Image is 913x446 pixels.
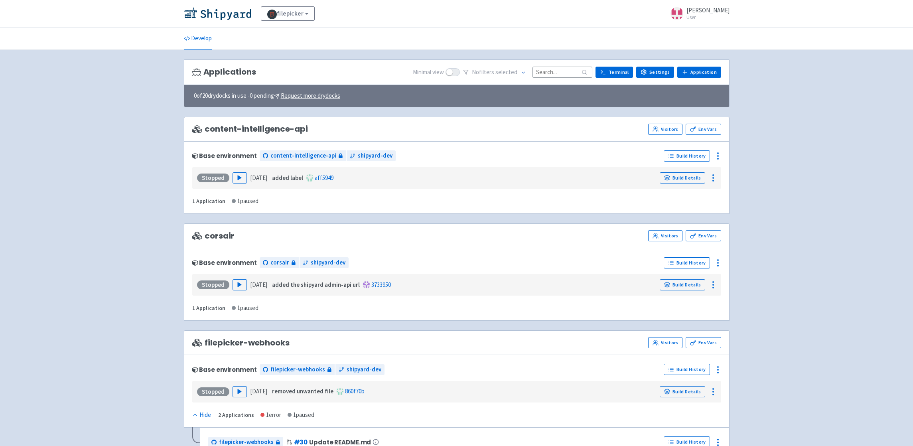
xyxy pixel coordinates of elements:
div: 1 error [260,410,281,420]
button: Hide [192,410,212,420]
button: Play [233,172,247,184]
span: corsair [192,231,235,241]
span: No filter s [472,68,517,77]
div: Stopped [197,280,229,289]
span: Minimal view [413,68,444,77]
a: shipyard-dev [347,150,396,161]
a: Visitors [648,124,682,135]
span: shipyard-dev [311,258,345,267]
span: filepicker-webhooks [192,338,290,347]
span: content-intelligence-api [270,151,336,160]
span: shipyard-dev [347,365,381,374]
a: Env Vars [686,337,721,348]
div: Stopped [197,387,229,396]
span: filepicker-webhooks [270,365,325,374]
a: Build History [664,257,710,268]
time: [DATE] [250,174,267,182]
a: corsair [260,257,299,268]
strong: added the shipyard admin-api url [272,281,360,288]
div: Base environment [192,366,257,373]
a: Env Vars [686,124,721,135]
a: 860f70b [345,387,365,395]
a: shipyard-dev [335,364,385,375]
a: Build Details [660,386,705,397]
div: 1 Application [192,197,225,206]
a: Build Details [660,279,705,290]
a: content-intelligence-api [260,150,346,161]
div: Hide [192,410,211,420]
time: [DATE] [250,387,267,395]
div: 2 Applications [218,410,254,420]
time: [DATE] [250,281,267,288]
a: filepicker-webhooks [260,364,335,375]
a: Develop [184,28,212,50]
button: Play [233,279,247,290]
a: Visitors [648,337,682,348]
a: 3733950 [371,281,391,288]
a: Application [677,67,721,78]
h3: Applications [192,67,256,77]
a: aff5949 [315,174,333,182]
a: Settings [636,67,674,78]
img: Shipyard logo [184,7,251,20]
span: content-intelligence-api [192,124,308,134]
a: Visitors [648,230,682,241]
small: User [686,15,730,20]
a: Build History [664,364,710,375]
span: shipyard-dev [358,151,392,160]
div: 1 Application [192,304,225,313]
a: shipyard-dev [300,257,349,268]
span: corsair [270,258,289,267]
span: Update README.md [309,439,371,446]
span: selected [495,68,517,76]
div: Base environment [192,259,257,266]
input: Search... [532,67,592,77]
a: Env Vars [686,230,721,241]
a: filepicker [261,6,315,21]
div: 1 paused [232,304,258,313]
strong: removed unwanted file [272,387,333,395]
span: [PERSON_NAME] [686,6,730,14]
button: Play [233,386,247,397]
a: Terminal [596,67,633,78]
div: 1 paused [232,197,258,206]
strong: added label [272,174,303,182]
u: Request more drydocks [281,92,340,99]
a: Build Details [660,172,705,184]
span: 0 of 20 drydocks in use - 0 pending [194,91,340,101]
a: Build History [664,150,710,162]
div: Base environment [192,152,257,159]
div: Stopped [197,174,229,182]
a: [PERSON_NAME] User [666,7,730,20]
div: 1 paused [288,410,314,420]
